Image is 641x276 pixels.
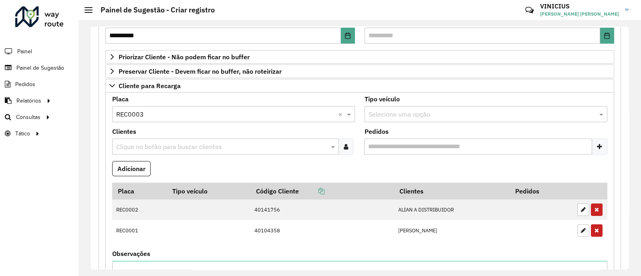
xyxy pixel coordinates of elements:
[600,28,614,44] button: Choose Date
[112,127,136,136] label: Clientes
[167,183,250,199] th: Tipo veículo
[540,10,619,18] span: [PERSON_NAME] [PERSON_NAME]
[93,6,215,14] h2: Painel de Sugestão - Criar registro
[105,50,614,64] a: Priorizar Cliente - Não podem ficar no buffer
[15,80,35,89] span: Pedidos
[17,47,32,56] span: Painel
[365,94,400,104] label: Tipo veículo
[15,129,30,138] span: Tático
[250,220,394,241] td: 40104358
[119,54,250,60] span: Priorizar Cliente - Não podem ficar no buffer
[112,94,129,104] label: Placa
[119,83,181,89] span: Cliente para Recarga
[510,183,573,199] th: Pedidos
[112,249,150,258] label: Observações
[394,183,510,199] th: Clientes
[112,199,167,220] td: REC0002
[394,199,510,220] td: ALIAN A DISTRIBUIDOR
[119,68,282,75] span: Preservar Cliente - Devem ficar no buffer, não roteirizar
[299,187,325,195] a: Copiar
[341,28,355,44] button: Choose Date
[365,127,389,136] label: Pedidos
[16,97,41,105] span: Relatórios
[112,220,167,241] td: REC0001
[112,161,151,176] button: Adicionar
[338,109,345,119] span: Clear all
[540,2,619,10] h3: VINICIUS
[521,2,538,19] a: Contato Rápido
[250,199,394,220] td: 40141756
[105,64,614,78] a: Preservar Cliente - Devem ficar no buffer, não roteirizar
[16,64,64,72] span: Painel de Sugestão
[112,183,167,199] th: Placa
[394,220,510,241] td: [PERSON_NAME]
[16,113,40,121] span: Consultas
[105,79,614,93] a: Cliente para Recarga
[250,183,394,199] th: Código Cliente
